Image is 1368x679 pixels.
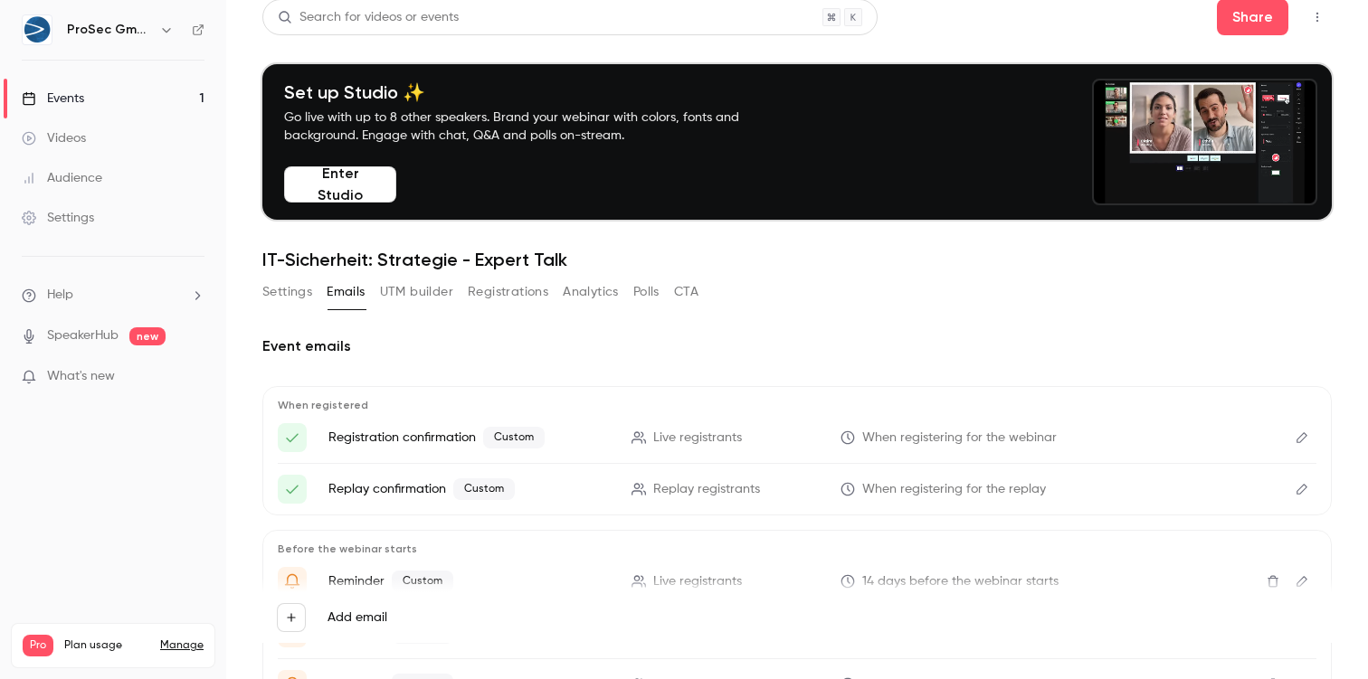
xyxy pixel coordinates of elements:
span: Live registrants [653,429,742,448]
button: Delete [1259,567,1287,596]
span: When registering for the replay [862,480,1046,499]
span: Help [47,286,73,305]
p: Registration confirmation [328,427,610,448]
p: Go live with up to 8 other speakers. Brand your webinar with colors, fonts and background. Engage... [284,108,782,145]
div: Videos [22,129,86,147]
span: 14 days before the webinar starts [862,572,1059,591]
button: Emails [327,278,365,306]
div: Settings [22,209,94,227]
span: Replay registrants [653,480,760,499]
button: Edit [1287,567,1316,596]
span: Plan usage [64,638,149,653]
h2: Event emails [262,335,1332,357]
button: CTA [674,278,698,306]
h1: IT-Sicherheit: Strategie - Expert Talk [262,249,1332,270]
button: Analytics [563,278,619,306]
li: help-dropdown-opener [22,286,204,305]
span: Custom [483,427,545,448]
a: Manage [160,638,204,653]
img: ProSec GmbH [23,15,52,44]
p: When registered [278,398,1316,412]
div: Audience [22,169,102,187]
span: When registering for the webinar [862,429,1057,448]
div: Search for videos or events [278,8,459,27]
button: Enter Studio [284,166,396,203]
button: Settings [262,278,312,306]
button: Edit [1287,475,1316,504]
a: SpeakerHub [47,326,119,345]
span: new [129,327,166,345]
span: What's new [47,367,115,386]
li: Sie sind dabei – Replay: {{ event_name }}! [278,475,1316,504]
button: Edit [1287,423,1316,452]
span: Custom [392,571,453,592]
h6: ProSec GmbH [67,21,152,39]
li: Sie sind dabei –IT-Sicherheit: Strategie - Expert Talk am 23.09. um 10:00 Uhr [278,423,1316,452]
p: Reminder [328,571,610,592]
p: Replay confirmation [328,478,610,500]
label: Add email [328,608,387,627]
span: Custom [453,478,515,500]
button: Registrations [468,278,548,306]
span: Pro [23,635,53,656]
h4: Set up Studio ✨ [284,81,782,103]
p: Before the webinar starts [278,542,1316,556]
button: UTM builder [380,278,453,306]
div: Events [22,90,84,108]
span: Live registrants [653,572,742,591]
button: Polls [633,278,660,306]
li: In zwei Wochen: IT-Sicherheit: Strategie - Expert Talk – Ihr Zugang [278,567,1316,596]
